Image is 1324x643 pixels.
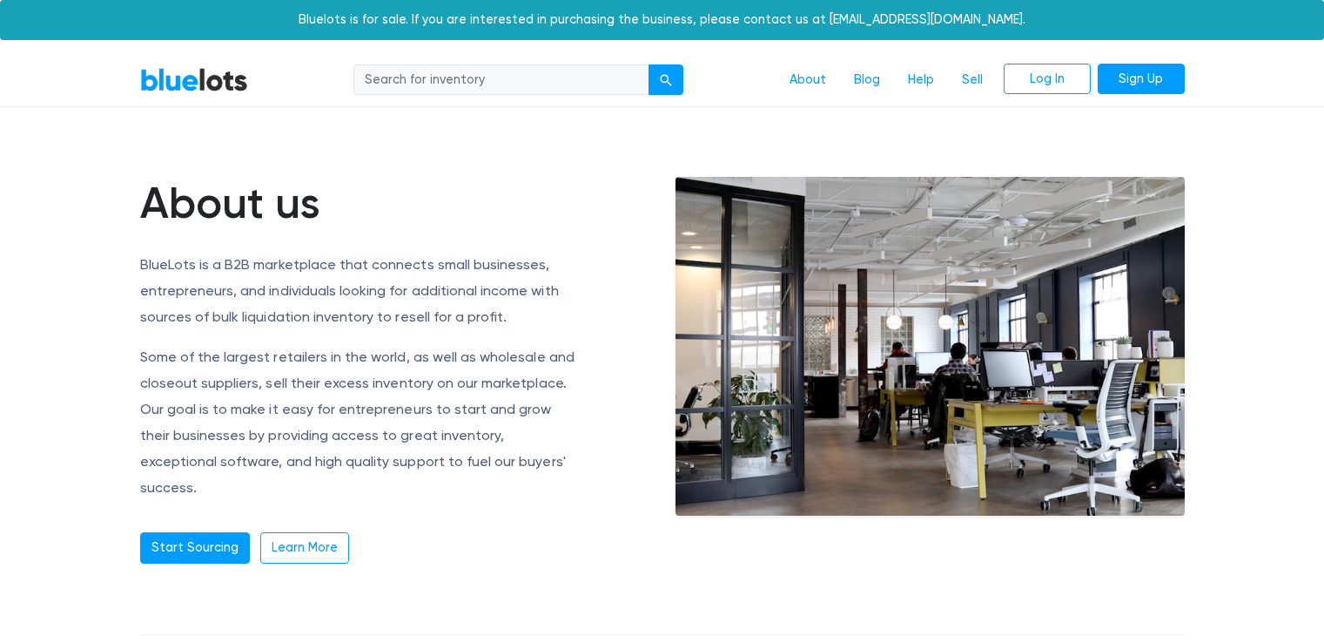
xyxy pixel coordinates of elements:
h1: About us [140,177,580,229]
p: BlueLots is a B2B marketplace that connects small businesses, entrepreneurs, and individuals look... [140,252,580,330]
a: Sign Up [1098,64,1185,95]
a: BlueLots [140,67,248,92]
input: Search for inventory [353,64,649,96]
p: Some of the largest retailers in the world, as well as wholesale and closeout suppliers, sell the... [140,344,580,501]
a: About [776,64,840,97]
a: Sell [948,64,997,97]
img: office-e6e871ac0602a9b363ffc73e1d17013cb30894adc08fbdb38787864bb9a1d2fe.jpg [675,177,1185,517]
a: Learn More [260,532,349,564]
a: Log In [1004,64,1091,95]
a: Blog [840,64,894,97]
a: Start Sourcing [140,532,250,564]
a: Help [894,64,948,97]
